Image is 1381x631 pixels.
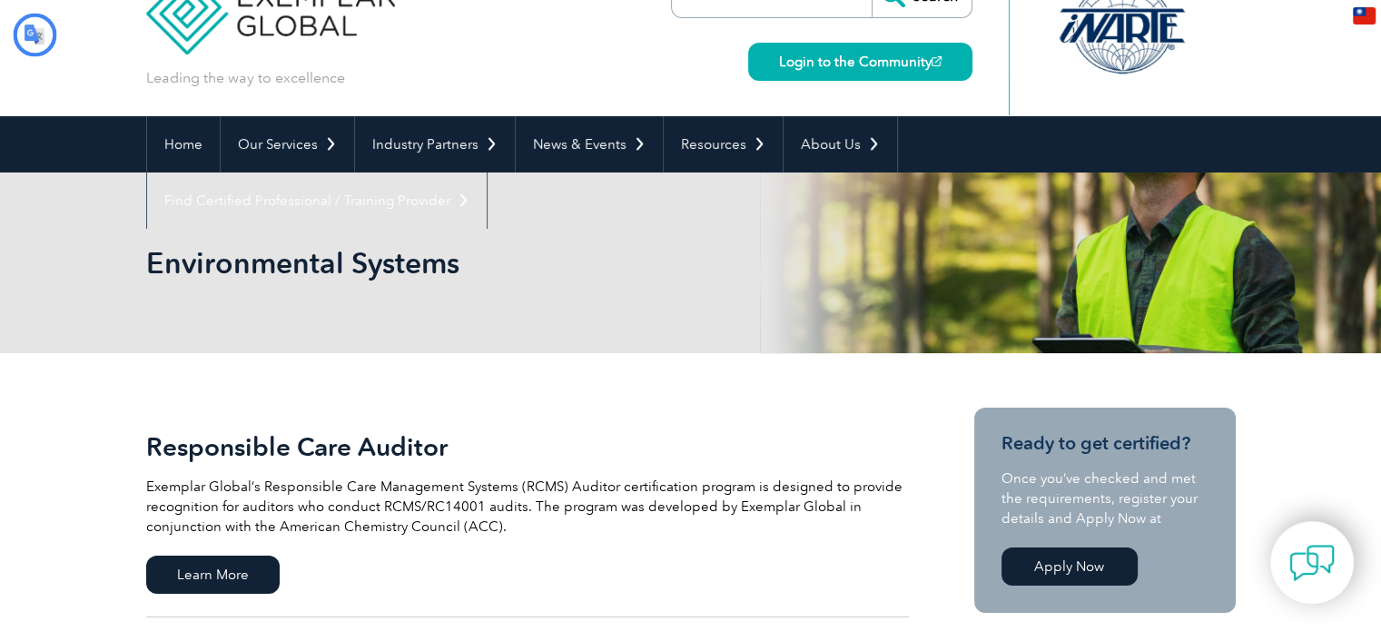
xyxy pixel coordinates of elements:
[146,68,345,88] p: Leading the way to excellence
[664,116,783,173] a: Resources
[147,173,487,229] a: Find Certified Professional / Training Provider
[146,408,909,617] a: Responsible Care Auditor Exemplar Global’s Responsible Care Management Systems (RCMS) Auditor cer...
[147,116,220,173] a: Home
[355,116,515,173] a: Industry Partners
[146,432,909,461] h2: Responsible Care Auditor
[1289,540,1335,586] img: contact-chat.png
[784,116,897,173] a: About Us
[221,116,354,173] a: Our Services
[146,556,280,594] span: Learn More
[932,56,942,66] img: open_square.png
[1001,468,1208,528] p: Once you’ve checked and met the requirements, register your details and Apply Now at
[1353,7,1376,25] img: zh-TW
[146,477,909,537] p: Exemplar Global’s Responsible Care Management Systems (RCMS) Auditor certification program is des...
[146,245,843,281] h1: Environmental Systems
[1001,432,1208,455] h3: Ready to get certified?
[748,43,972,81] a: Login to the Community
[516,116,663,173] a: News & Events
[1001,547,1138,586] a: Apply Now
